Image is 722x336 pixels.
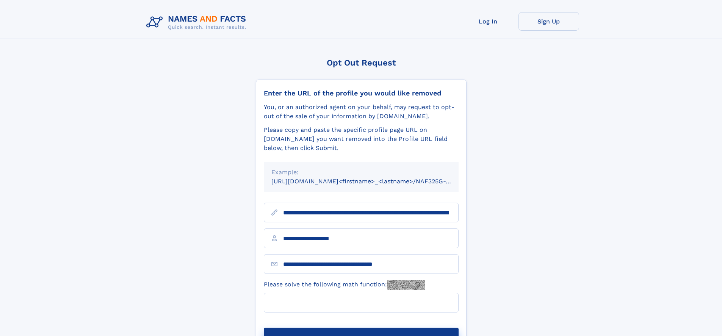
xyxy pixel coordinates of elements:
label: Please solve the following math function: [264,280,425,290]
img: Logo Names and Facts [143,12,252,33]
div: Opt Out Request [256,58,467,67]
div: Enter the URL of the profile you would like removed [264,89,459,97]
div: Example: [271,168,451,177]
a: Log In [458,12,518,31]
div: You, or an authorized agent on your behalf, may request to opt-out of the sale of your informatio... [264,103,459,121]
div: Please copy and paste the specific profile page URL on [DOMAIN_NAME] you want removed into the Pr... [264,125,459,153]
a: Sign Up [518,12,579,31]
small: [URL][DOMAIN_NAME]<firstname>_<lastname>/NAF325G-xxxxxxxx [271,178,473,185]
